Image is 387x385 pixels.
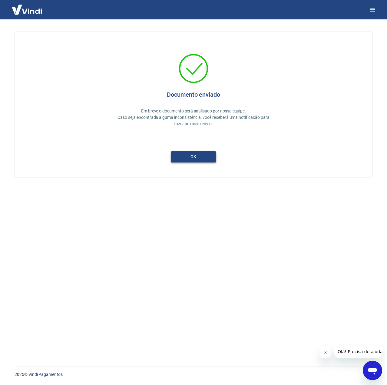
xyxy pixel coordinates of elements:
p: Caso seja encontrada alguma inconsistência, você receberá uma notificação para fazer um novo envio. [114,114,273,127]
iframe: Botão para abrir a janela de mensagens [363,361,382,380]
img: Vindi [7,0,47,19]
p: Em breve o documento será analisado por nossa equipe. [114,108,273,114]
iframe: Fechar mensagem [319,346,332,358]
span: Olá! Precisa de ajuda? [4,4,51,9]
h4: Documento enviado [167,91,220,98]
iframe: Mensagem da empresa [334,345,382,358]
a: Vindi Pagamentos [28,372,63,377]
button: ok [171,151,216,162]
p: 2025 © [15,371,372,378]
